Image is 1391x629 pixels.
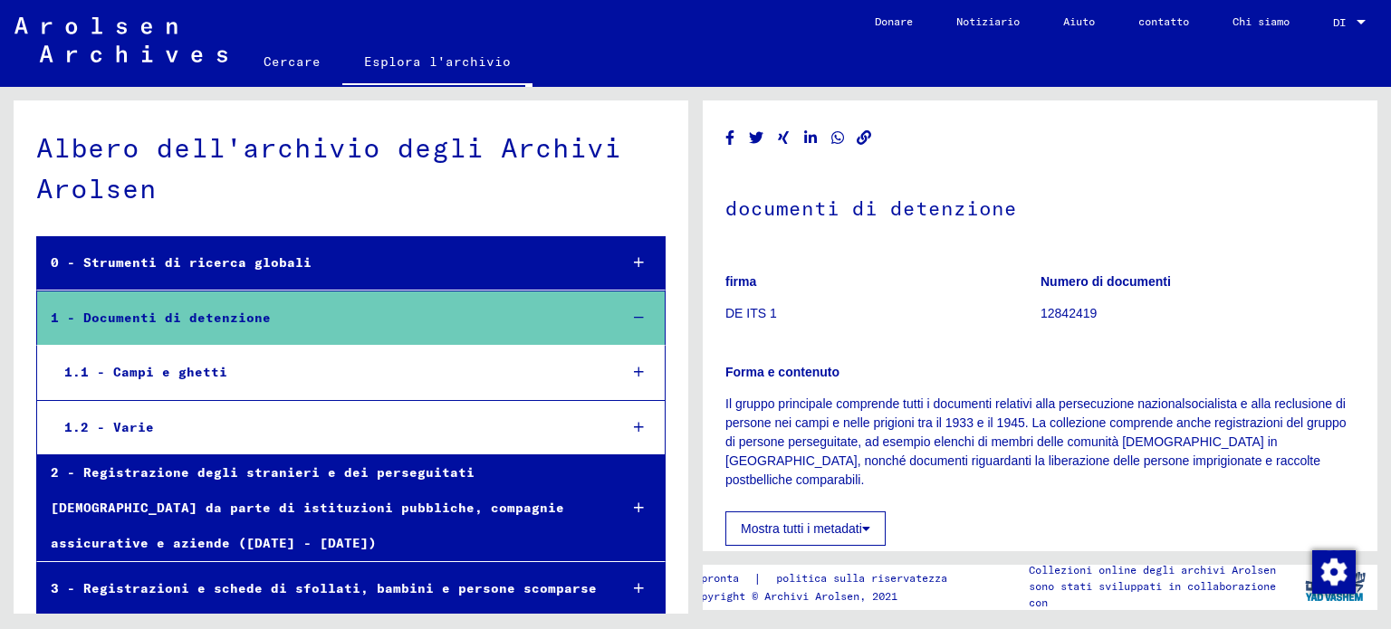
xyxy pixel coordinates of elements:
font: Il gruppo principale comprende tutti i documenti relativi alla persecuzione nazionalsocialista e ... [725,396,1347,487]
font: Mostra tutti i metadati [741,521,862,536]
a: impronta [688,569,753,588]
font: | [753,570,762,586]
font: 1.2 - Varie [64,419,154,435]
font: 12842419 [1041,306,1097,320]
font: Chi siamo [1233,14,1290,28]
font: sono stati sviluppati in collaborazione con [1029,579,1276,609]
font: impronta [688,571,739,585]
font: Numero di documenti [1041,274,1171,289]
font: 1.1 - Campi e ghetti [64,364,227,380]
font: Forma e contenuto [725,365,839,379]
font: 1 - Documenti di detenzione [51,310,271,326]
font: Collezioni online degli archivi Arolsen [1029,563,1276,577]
font: Copyright © Archivi Arolsen, 2021 [688,589,897,603]
font: DE ITS 1 [725,306,777,320]
font: Donare [875,14,913,28]
img: Modifica consenso [1312,550,1356,594]
font: documenti di detenzione [725,195,1017,221]
font: Aiuto [1063,14,1095,28]
font: 2 - Registrazione degli stranieri e dei perseguitati [DEMOGRAPHIC_DATA] da parte di istituzioni p... [51,464,564,551]
font: 0 - Strumenti di ricerca globali [51,254,312,271]
font: firma [725,274,756,289]
font: contatto [1138,14,1189,28]
button: Copia il collegamento [855,127,874,149]
font: politica sulla riservatezza [776,571,947,585]
font: 3 - Registrazioni e schede di sfollati, bambini e persone scomparse [51,580,597,596]
font: Esplora l'archivio [364,53,511,70]
font: Cercare [264,53,321,70]
button: Condividi su Xing [774,127,793,149]
a: Esplora l'archivio [342,40,532,87]
font: Albero dell'archivio degli Archivi Arolsen [36,130,621,205]
button: Condividi su Twitter [747,127,766,149]
a: Cercare [242,40,342,83]
button: Mostra tutti i metadati [725,511,886,546]
font: DI [1333,15,1346,29]
button: Condividi su Facebook [721,127,740,149]
a: politica sulla riservatezza [762,569,969,588]
font: Notiziario [956,14,1020,28]
img: yv_logo.png [1301,564,1369,609]
button: Condividi su WhatsApp [829,127,848,149]
img: Arolsen_neg.svg [14,17,227,62]
button: Condividi su LinkedIn [801,127,820,149]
